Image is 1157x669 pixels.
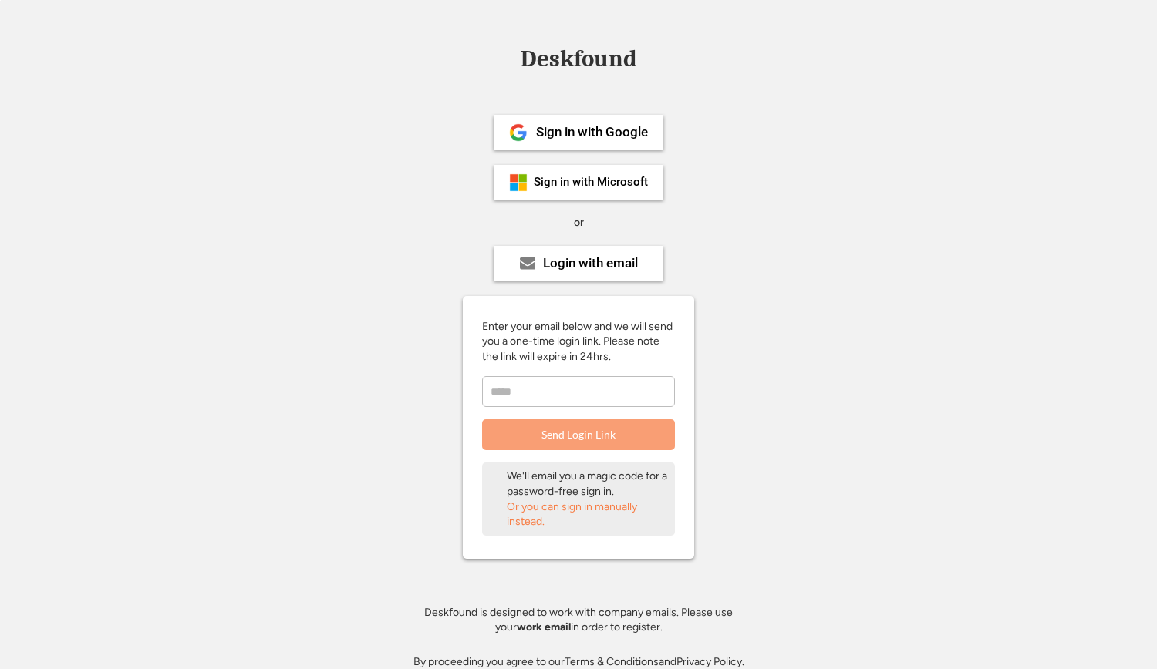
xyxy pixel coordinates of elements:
[482,419,675,450] button: Send Login Link
[676,655,744,668] a: Privacy Policy.
[513,47,644,71] div: Deskfound
[507,499,669,529] div: Or you can sign in manually instead.
[482,319,675,365] div: Enter your email below and we will send you a one-time login link. Please note the link will expi...
[534,176,648,188] div: Sign in with Microsoft
[517,620,571,634] strong: work email
[405,605,752,635] div: Deskfound is designed to work with company emails. Please use your in order to register.
[536,126,648,139] div: Sign in with Google
[574,215,584,230] div: or
[509,123,528,142] img: 1024px-Google__G__Logo.svg.png
[507,469,669,499] div: We'll email you a magic code for a password-free sign in.
[509,173,528,192] img: ms-symbollockup_mssymbol_19.png
[543,257,638,270] div: Login with email
[565,655,659,668] a: Terms & Conditions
